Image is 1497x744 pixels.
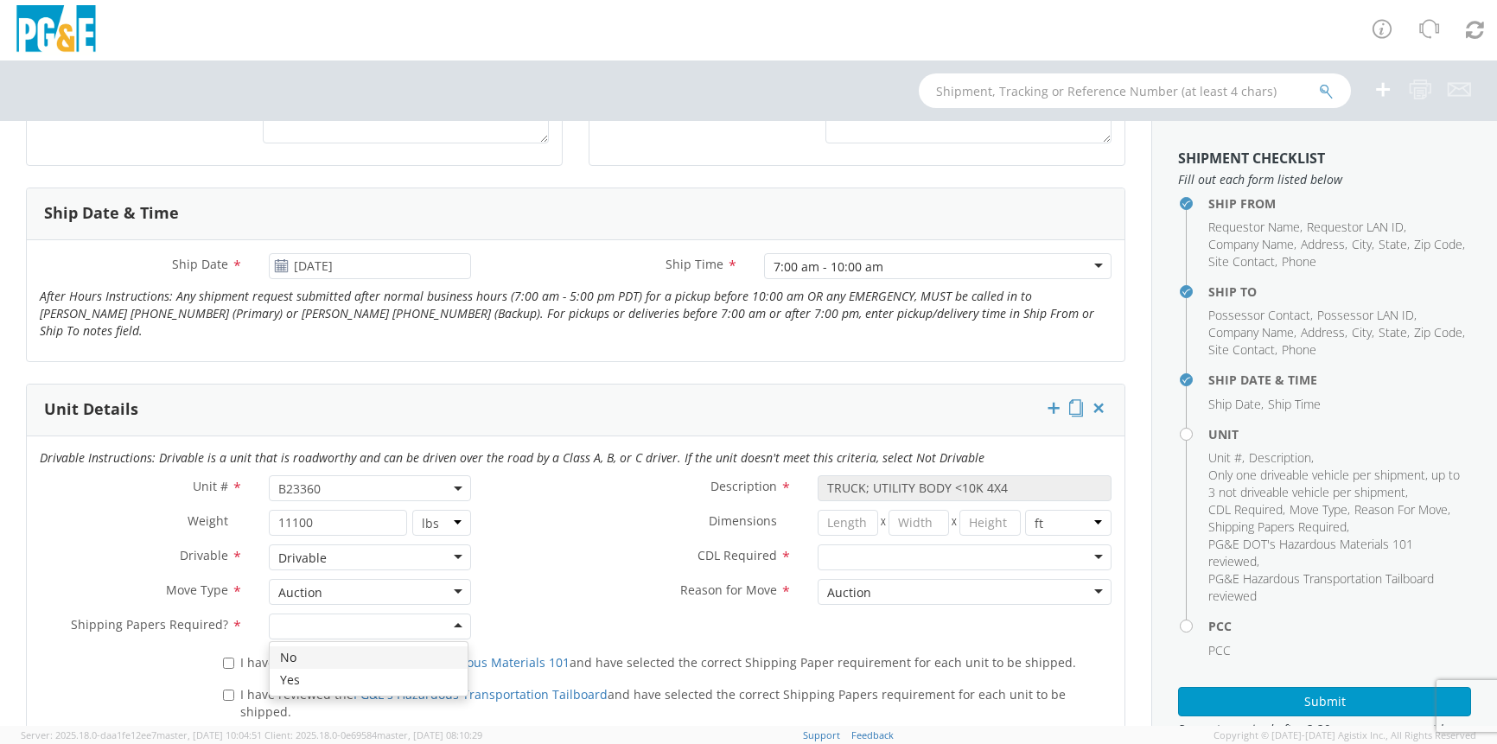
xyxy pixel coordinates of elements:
span: City [1352,236,1372,252]
span: I have reviewed the and have selected the correct Shipping Paper requirement for each unit to be ... [240,654,1076,671]
li: , [1414,236,1465,253]
span: State [1379,236,1407,252]
li: , [1208,236,1296,253]
div: Auction [827,584,871,601]
li: , [1208,501,1285,518]
span: Move Type [1290,501,1347,518]
li: , [1414,324,1465,341]
span: CDL Required [1208,501,1283,518]
h4: PCC [1208,620,1471,633]
div: Yes [270,669,468,691]
span: Possessor Contact [1208,307,1310,323]
span: Description [1249,449,1311,466]
span: B23360 [278,480,462,497]
button: Submit [1178,687,1471,716]
span: Zip Code [1414,236,1462,252]
span: Requestor Name [1208,219,1300,235]
input: Shipment, Tracking or Reference Number (at least 4 chars) [919,73,1351,108]
span: Requestor LAN ID [1307,219,1404,235]
span: Ship Time [1268,396,1321,412]
span: master, [DATE] 08:10:29 [377,728,482,741]
span: Unit # [1208,449,1242,466]
span: Reason For Move [1354,501,1448,518]
h3: Ship Date & Time [44,205,179,222]
span: Reason for Move [680,582,777,598]
span: I have reviewed the and have selected the correct Shipping Papers requirement for each unit to be... [240,686,1066,720]
input: Length [818,510,878,536]
span: Client: 2025.18.0-0e69584 [264,728,482,741]
span: Address [1301,236,1345,252]
span: Ship Date [172,256,228,272]
span: Ship Time [666,256,723,272]
span: State [1379,324,1407,340]
span: Ship Date [1208,396,1261,412]
span: master, [DATE] 10:04:51 [156,728,262,741]
input: Width [889,510,949,536]
li: , [1208,536,1467,570]
span: Only one driveable vehicle per shipment, up to 3 not driveable vehicle per shipment [1208,467,1460,500]
span: X [878,510,889,536]
li: , [1354,501,1450,518]
li: , [1208,467,1467,501]
strong: Shipment Checklist [1178,149,1325,168]
span: PG&E DOT's Hazardous Materials 101 reviewed [1208,536,1413,569]
span: Dimensions [709,512,777,529]
span: Address [1301,324,1345,340]
span: Site Contact [1208,341,1275,358]
span: Server: 2025.18.0-daa1fe12ee7 [21,728,262,741]
span: Company Name [1208,324,1294,340]
li: , [1249,449,1314,467]
li: , [1208,219,1303,236]
li: , [1301,324,1347,341]
li: , [1208,324,1296,341]
li: , [1208,307,1313,324]
h4: Ship To [1208,285,1471,298]
div: Auction [278,584,322,601]
span: City [1352,324,1372,340]
li: , [1208,396,1264,413]
span: Shipping Papers Required? [71,616,228,633]
h4: Unit [1208,428,1471,441]
li: , [1379,324,1410,341]
li: , [1208,449,1245,467]
span: Site Contact [1208,253,1275,270]
span: Company Name [1208,236,1294,252]
li: , [1208,341,1277,359]
span: B23360 [269,475,472,501]
div: Drivable [278,550,327,567]
li: , [1301,236,1347,253]
span: Drivable [180,547,228,563]
i: Drivable Instructions: Drivable is a unit that is roadworthy and can be driven over the road by a... [40,449,984,466]
h4: Ship From [1208,197,1471,210]
li: , [1307,219,1406,236]
span: Possessor LAN ID [1317,307,1414,323]
span: Phone [1282,341,1316,358]
a: Feedback [851,728,894,741]
span: CDL Required [698,547,777,563]
span: Weight [188,512,228,529]
input: I have reviewed thePG&E DOT's Hazardous Materials 101and have selected the correct Shipping Paper... [223,658,234,669]
li: , [1352,236,1374,253]
h4: Ship Date & Time [1208,373,1471,386]
span: Copyright © [DATE]-[DATE] Agistix Inc., All Rights Reserved [1214,728,1476,742]
input: Height [959,510,1020,536]
span: Description [710,478,777,494]
span: Zip Code [1414,324,1462,340]
div: No [270,646,468,669]
input: I have reviewed thePG&E's Hazardous Transportation Tailboardand have selected the correct Shippin... [223,690,234,701]
span: X [949,510,959,536]
span: Fill out each form listed below [1178,171,1471,188]
span: Shipping Papers Required [1208,518,1347,535]
span: PCC [1208,642,1231,658]
li: , [1317,307,1417,324]
span: Move Type [166,582,228,598]
a: PG&E's Hazardous Transportation Tailboard [354,686,608,703]
li: , [1290,501,1350,518]
i: After Hours Instructions: Any shipment request submitted after normal business hours (7:00 am - 5... [40,288,1094,339]
a: Support [803,728,840,741]
li: , [1352,324,1374,341]
span: Phone [1282,253,1316,270]
li: , [1379,236,1410,253]
span: PG&E Hazardous Transportation Tailboard reviewed [1208,570,1434,604]
li: , [1208,518,1349,536]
